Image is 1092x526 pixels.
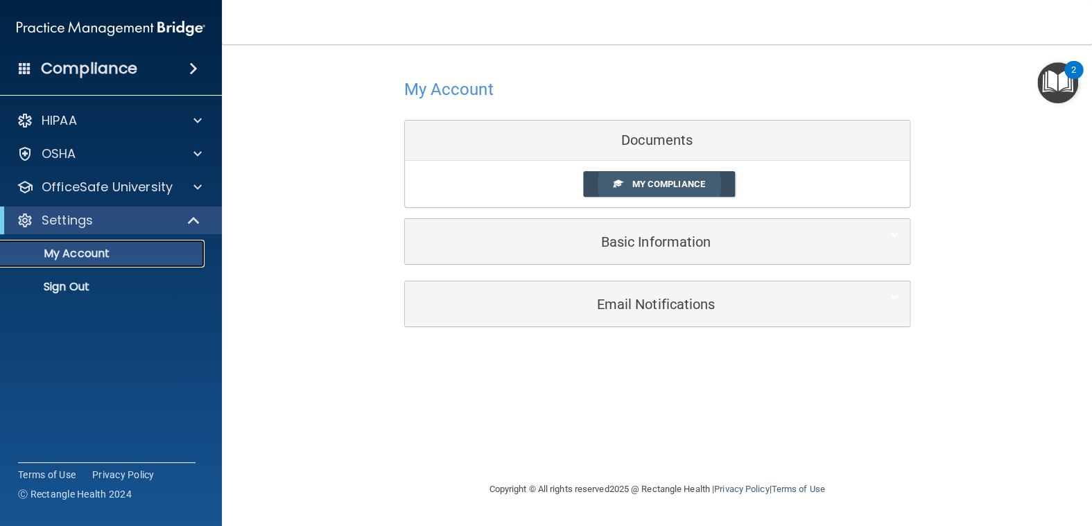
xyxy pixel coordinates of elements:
span: My Compliance [632,179,704,189]
span: Ⓒ Rectangle Health 2024 [18,487,132,501]
a: Terms of Use [18,468,76,482]
p: Sign Out [9,280,198,294]
img: PMB logo [17,15,205,42]
iframe: Drift Widget Chat Controller [853,428,1075,483]
a: Email Notifications [415,288,899,319]
h5: Basic Information [415,234,857,249]
div: 2 [1071,70,1076,88]
p: Settings [42,212,93,229]
a: OfficeSafe University [17,179,202,195]
p: OfficeSafe University [42,179,173,195]
h5: Email Notifications [415,297,857,312]
h4: Compliance [41,59,137,78]
a: OSHA [17,146,202,162]
a: Privacy Policy [714,484,769,494]
p: HIPAA [42,112,77,129]
a: Terms of Use [771,484,824,494]
p: OSHA [42,146,76,162]
a: Basic Information [415,226,899,257]
a: HIPAA [17,112,202,129]
a: Privacy Policy [92,468,155,482]
h4: My Account [404,80,494,98]
a: Settings [17,212,201,229]
button: Open Resource Center, 2 new notifications [1037,62,1078,103]
div: Documents [405,121,910,161]
p: My Account [9,247,198,261]
div: Copyright © All rights reserved 2025 @ Rectangle Health | | [404,467,910,511]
